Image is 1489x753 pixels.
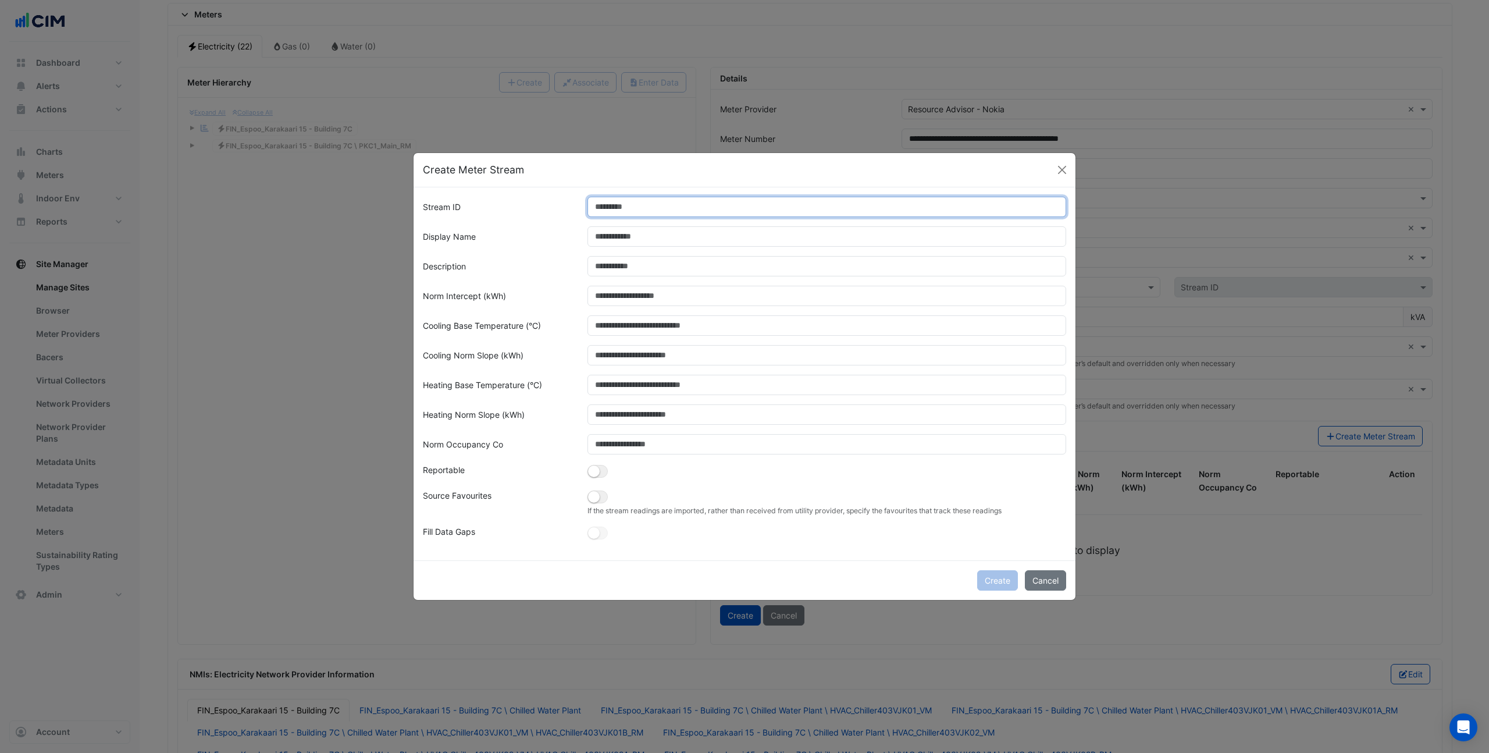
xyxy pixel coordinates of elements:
[423,345,523,365] label: Cooling Norm Slope (kWh)
[423,489,491,506] label: Source Favourites
[423,226,476,247] label: Display Name
[423,375,542,395] label: Heating Base Temperature (°C)
[423,315,541,336] label: Cooling Base Temperature (°C)
[423,404,525,425] label: Heating Norm Slope (kWh)
[1053,161,1071,179] button: Close
[423,525,475,542] label: Fill Data Gaps
[423,256,466,276] label: Description
[423,197,461,217] label: Stream ID
[1025,570,1066,591] button: Cancel
[423,464,465,480] label: Reportable
[423,286,506,306] label: Norm Intercept (kWh)
[423,162,524,177] h5: Create Meter Stream
[423,434,503,454] label: Norm Occupancy Co
[587,506,1067,516] small: If the stream readings are imported, rather than received from utility provider, specify the favo...
[1449,713,1477,741] div: Open Intercom Messenger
